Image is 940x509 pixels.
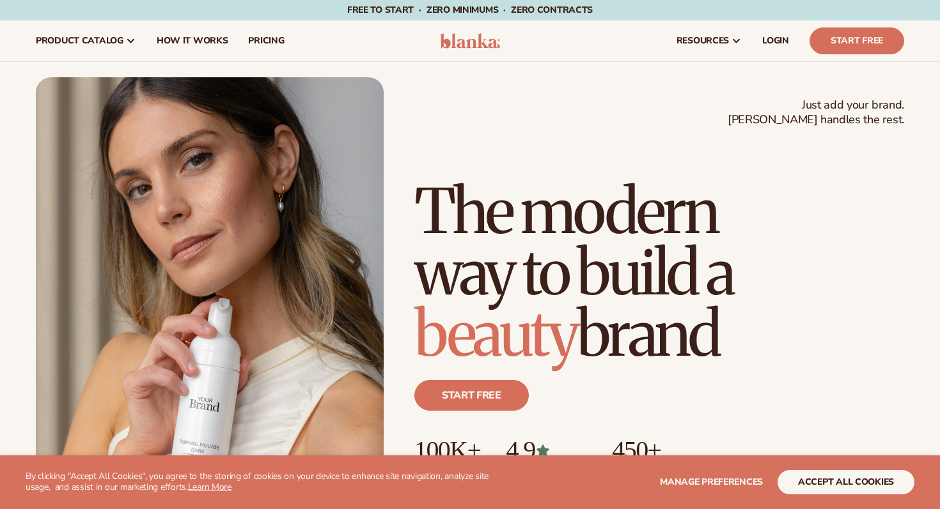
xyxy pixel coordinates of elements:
[157,36,228,46] span: How It Works
[36,36,123,46] span: product catalog
[810,27,904,54] a: Start Free
[752,20,799,61] a: LOGIN
[188,481,231,493] a: Learn More
[414,296,577,372] span: beauty
[762,36,789,46] span: LOGIN
[612,436,709,464] p: 450+
[666,20,752,61] a: resources
[238,20,294,61] a: pricing
[660,470,763,494] button: Manage preferences
[248,36,284,46] span: pricing
[414,436,480,464] p: 100K+
[728,98,904,128] span: Just add your brand. [PERSON_NAME] handles the rest.
[26,471,499,493] p: By clicking "Accept All Cookies", you agree to the storing of cookies on your device to enhance s...
[677,36,729,46] span: resources
[778,470,914,494] button: accept all cookies
[660,476,763,488] span: Manage preferences
[440,33,501,49] img: logo
[347,4,593,16] span: Free to start · ZERO minimums · ZERO contracts
[146,20,239,61] a: How It Works
[26,20,146,61] a: product catalog
[414,380,529,411] a: Start free
[506,436,586,464] p: 4.9
[414,181,904,365] h1: The modern way to build a brand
